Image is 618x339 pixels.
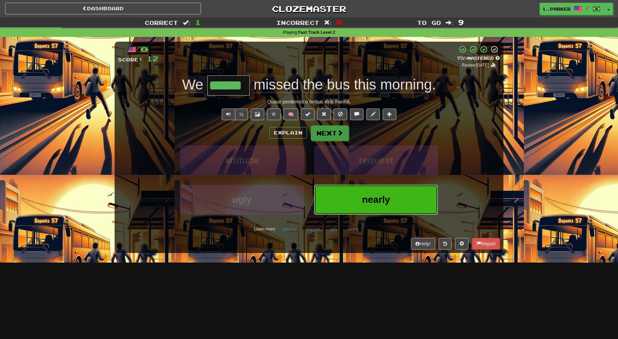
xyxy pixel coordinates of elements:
strong: Fast Track Level 2 [298,30,335,35]
div: / [118,45,158,54]
span: 1 [195,18,201,26]
button: request [314,145,438,175]
button: Set this sentence to 100% Mastered (alt+m) [301,109,314,120]
span: the [303,76,323,93]
span: : [324,20,332,26]
span: We [182,76,203,93]
span: 0 [336,18,342,26]
button: Report [472,238,500,250]
small: Learn more: [254,227,276,231]
span: / [586,5,589,10]
button: Help! [411,238,435,250]
span: Score: [118,57,143,62]
span: . [250,76,436,93]
button: Show image (alt+x) [251,109,264,120]
button: Add to collection (alt+a) [383,109,396,120]
span: attitude [225,155,259,166]
button: Ignore sentence (alt+i) [334,109,347,120]
button: 🧠 [283,109,298,120]
button: Play sentence audio (ctl+space) [222,109,235,120]
div: Quase perdemos o ônibus esta manhã. [118,98,500,105]
span: morning [380,76,432,93]
span: request [359,155,393,166]
span: 9 [458,18,464,26]
span: 75 % [457,55,467,61]
span: missed [253,76,299,93]
span: 12 [147,54,158,63]
button: Next [311,125,349,141]
small: Review: [DATE] [462,63,489,68]
a: Clozemaster [211,3,407,15]
a: L.Parker / [540,3,604,15]
button: nearly [314,185,438,214]
button: attitude [180,145,304,175]
button: ½ [235,109,248,120]
div: Mastered [457,55,500,61]
span: : [446,20,453,26]
a: Dashboard [5,3,201,14]
span: Incorrect [276,19,319,26]
button: attitude [279,224,299,235]
span: L.Parker [543,6,571,12]
span: To go [417,19,441,26]
span: ugly [232,194,252,205]
button: Favorite sentence (alt+f) [267,109,281,120]
span: this [354,76,376,93]
button: Explain [269,127,307,139]
button: Edit sentence (alt+d) [366,109,380,120]
button: request [302,224,323,235]
button: ugly [180,185,304,214]
button: nearly [344,224,363,235]
div: Text-to-speech controls [220,109,248,120]
span: : [183,20,190,26]
button: Discuss sentence (alt+u) [350,109,364,120]
span: Correct [145,19,178,26]
button: ugly [326,224,341,235]
span: nearly [362,194,390,205]
button: Round history (alt+y) [439,238,452,250]
button: Reset to 0% Mastered (alt+r) [317,109,331,120]
span: bus [327,76,350,93]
